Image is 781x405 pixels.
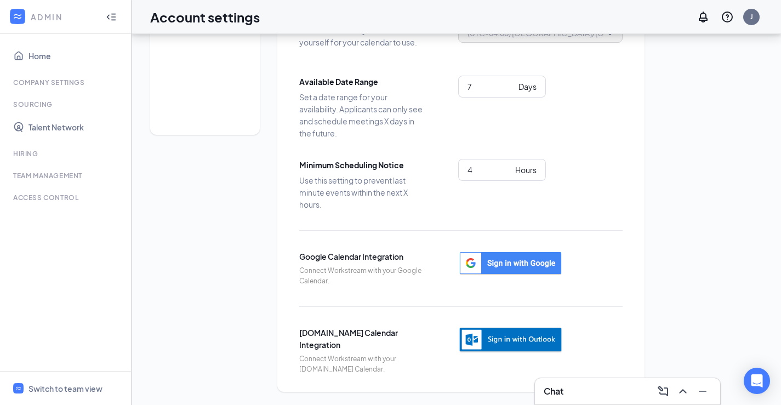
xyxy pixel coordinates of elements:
span: Google Calendar Integration [299,250,425,263]
span: Available Date Range [299,76,425,88]
span: Connect Workstream with your Google Calendar. [299,266,425,287]
span: Set a date range for your availability. Applicants can only see and schedule meetings X days in t... [299,91,425,139]
div: Sourcing [13,100,120,109]
h3: Chat [544,385,563,397]
svg: QuestionInfo [721,10,734,24]
div: Open Intercom Messenger [744,368,770,394]
span: [DOMAIN_NAME] Calendar Integration [299,327,425,351]
svg: Minimize [696,385,709,398]
button: Minimize [694,383,711,400]
div: Access control [13,193,120,202]
svg: Collapse [106,12,117,22]
div: Hiring [13,149,120,158]
span: Minimum Scheduling Notice [299,159,425,171]
a: Home [28,45,122,67]
div: Company Settings [13,78,120,87]
svg: Notifications [697,10,710,24]
svg: WorkstreamLogo [15,385,22,392]
a: Talent Network [28,116,122,138]
button: ComposeMessage [654,383,672,400]
span: Use this setting to prevent last minute events within the next X hours. [299,174,425,210]
div: ADMIN [31,12,96,22]
div: Team Management [13,171,120,180]
div: J [750,12,753,21]
div: Hours [515,164,537,176]
div: Days [518,81,537,93]
svg: WorkstreamLogo [12,11,23,22]
svg: ChevronUp [676,385,689,398]
div: Switch to team view [28,383,102,394]
span: Connect Workstream with your [DOMAIN_NAME] Calendar. [299,354,425,375]
svg: ComposeMessage [657,385,670,398]
h1: Account settings [150,8,260,26]
button: ChevronUp [674,383,692,400]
